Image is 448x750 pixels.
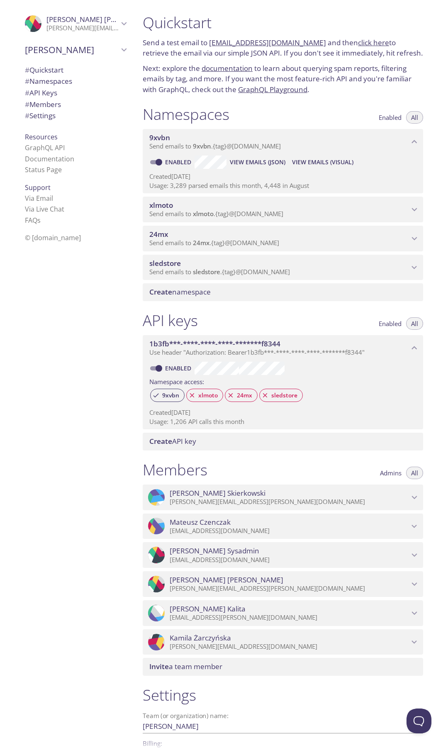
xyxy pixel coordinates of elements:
[25,111,56,120] span: Settings
[25,165,62,174] a: Status Page
[406,317,423,330] button: All
[143,255,423,280] div: sledstore namespace
[143,571,423,597] div: Artur Piotrowski
[407,709,431,733] iframe: Help Scout Beacon - Open
[149,181,416,190] p: Usage: 3,289 parsed emails this month, 4,448 in August
[143,485,423,510] div: Grzegorz Skierkowski
[143,197,423,222] div: xlmoto namespace
[292,157,353,167] span: View Emails (Visual)
[149,287,211,297] span: namespace
[25,100,61,109] span: Members
[25,76,29,86] span: #
[193,392,223,399] span: xlmoto
[18,99,133,110] div: Members
[149,436,196,446] span: API key
[143,226,423,251] div: 24mx namespace
[143,542,423,568] div: Pierce Sysadmin
[25,143,65,152] a: GraphQL API
[143,105,229,124] h1: Namespaces
[149,200,173,210] span: xlmoto
[25,76,72,86] span: Namespaces
[25,183,51,192] span: Support
[143,129,423,155] div: 9xvbn namespace
[149,662,222,671] span: a team member
[202,63,253,73] a: documentation
[149,408,416,417] p: Created [DATE]
[25,132,58,141] span: Resources
[149,417,416,426] p: Usage: 1,206 API calls this month
[149,239,279,247] span: Send emails to . {tag} @[DOMAIN_NAME]
[18,39,133,61] div: Pierce
[226,156,289,169] button: View Emails (JSON)
[150,389,185,402] div: 9xvbn
[143,37,423,58] p: Send a test email to and then to retrieve the email via our simple JSON API. If you don't see it ...
[143,713,229,719] label: Team (or organization) name:
[149,662,169,671] span: Invite
[25,65,63,75] span: Quickstart
[143,63,423,95] p: Next: explore the to learn about querying spam reports, filtering emails by tag, and more. If you...
[25,154,74,163] a: Documentation
[259,389,303,402] div: sledstore
[170,556,409,564] p: [EMAIL_ADDRESS][DOMAIN_NAME]
[170,498,409,506] p: [PERSON_NAME][EMAIL_ADDRESS][PERSON_NAME][DOMAIN_NAME]
[143,629,423,655] div: Kamila Żarczyńska
[37,216,41,225] span: s
[143,311,198,330] h1: API keys
[149,287,172,297] span: Create
[149,375,204,387] label: Namespace access:
[25,194,53,203] a: Via Email
[143,460,207,479] h1: Members
[25,205,64,214] a: Via Live Chat
[18,87,133,99] div: API Keys
[149,172,416,181] p: Created [DATE]
[170,633,231,643] span: Kamila Żarczyńska
[25,111,29,120] span: #
[25,100,29,109] span: #
[230,157,285,167] span: View Emails (JSON)
[143,13,423,32] h1: Quickstart
[149,142,281,150] span: Send emails to . {tag} @[DOMAIN_NAME]
[25,88,57,97] span: API Keys
[170,614,409,622] p: [EMAIL_ADDRESS][PERSON_NAME][DOMAIN_NAME]
[143,433,423,450] div: Create API Key
[18,10,133,37] div: Artur Piotrowski
[143,514,423,539] div: Mateusz Czenczak
[18,75,133,87] div: Namespaces
[232,392,257,399] span: 24mx
[149,209,283,218] span: Send emails to . {tag} @[DOMAIN_NAME]
[143,283,423,301] div: Create namespace
[143,600,423,626] div: Paweł Kalita
[46,24,119,32] p: [PERSON_NAME][EMAIL_ADDRESS][PERSON_NAME][DOMAIN_NAME]
[186,389,223,402] div: xlmoto
[25,44,119,56] span: [PERSON_NAME]
[193,268,220,276] span: sledstore
[170,575,283,584] span: [PERSON_NAME] [PERSON_NAME]
[193,239,209,247] span: 24mx
[170,584,409,593] p: [PERSON_NAME][EMAIL_ADDRESS][PERSON_NAME][DOMAIN_NAME]
[193,142,211,150] span: 9xvbn
[25,65,29,75] span: #
[143,658,423,675] div: Invite a team member
[170,604,246,614] span: [PERSON_NAME] Kalita
[289,156,357,169] button: View Emails (Visual)
[149,436,172,446] span: Create
[25,216,41,225] a: FAQ
[149,229,168,239] span: 24mx
[46,15,160,24] span: [PERSON_NAME] [PERSON_NAME]
[209,38,326,47] a: [EMAIL_ADDRESS][DOMAIN_NAME]
[193,209,214,218] span: xlmoto
[164,158,195,166] a: Enabled
[18,110,133,122] div: Team Settings
[25,233,81,242] span: © [DOMAIN_NAME]
[266,392,302,399] span: sledstore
